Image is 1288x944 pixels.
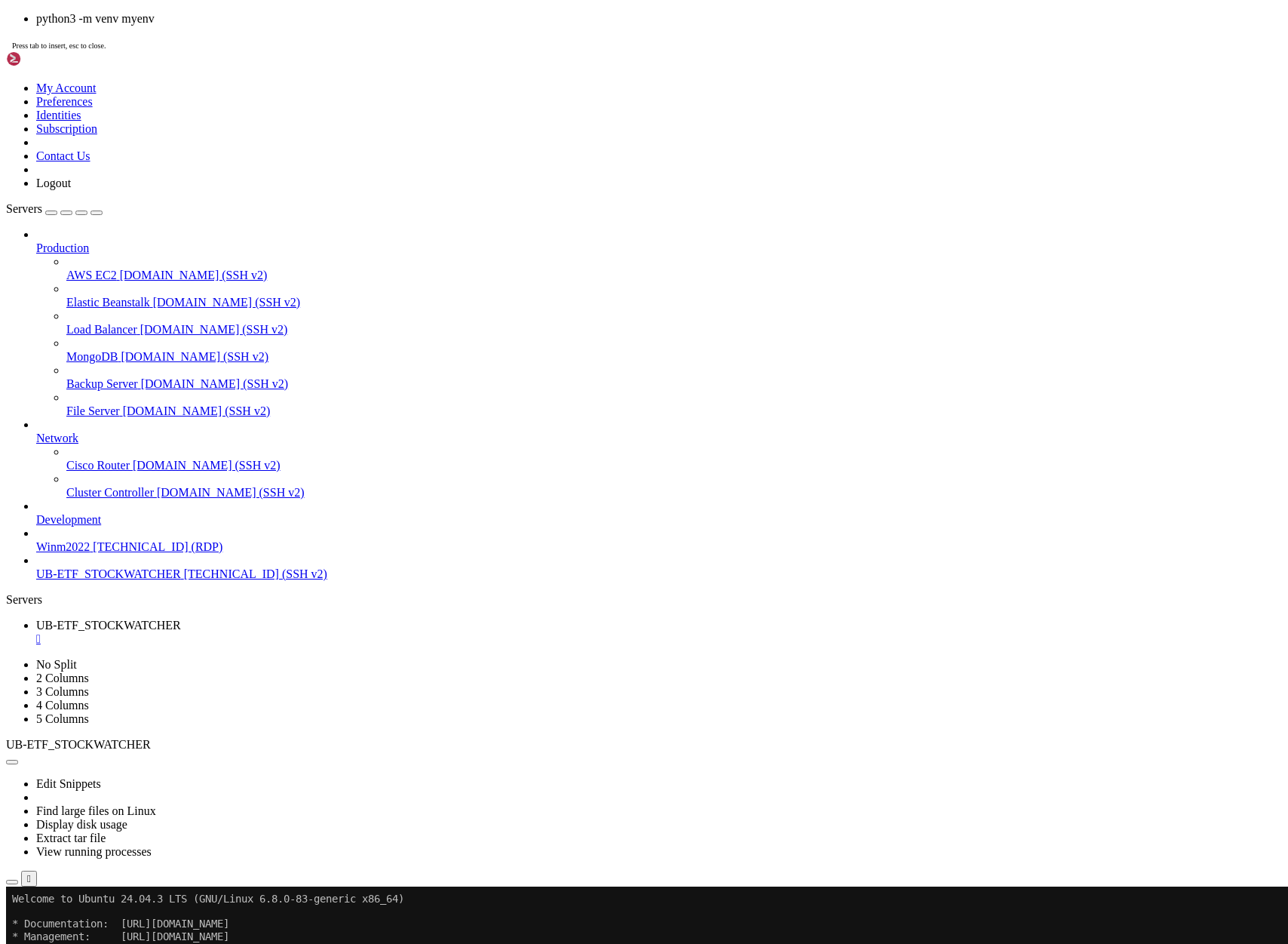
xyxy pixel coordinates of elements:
span: ~/ProjectRSI [127,521,199,533]
a: Display disk usage [36,818,127,831]
a: Edit Snippets [36,777,101,790]
x-row: Welcome to Ubuntu 24.04.3 LTS (GNU/Linux 6.8.0-83-generic x86_64) [6,6,1091,19]
a: Load Balancer [DOMAIN_NAME] (SSH v2) [66,323,1282,337]
x-row: 'asx=app1' index.html quant02.py signal_history.json [6,458,1091,471]
x-row: : $ ls [6,483,1091,496]
span: [DOMAIN_NAME] (SSH v2) [141,377,289,390]
a: Extract tar file [36,832,106,844]
span: ~ [127,470,133,482]
img: Shellngn [6,51,93,66]
a: 5 Columns [36,712,89,725]
span: ~/ProjectRSI [127,483,199,495]
li: python3 -m venv myenv [36,12,1282,26]
a: Logout [36,177,71,189]
span: [DOMAIN_NAME] (SSH v2) [157,486,305,499]
span: myenv [6,533,36,545]
button:  [21,871,37,887]
span: asx-app [193,458,235,470]
x-row: Processes: 147 [6,157,1091,170]
span: asx-app1 [284,420,332,432]
li: MongoDB [DOMAIN_NAME] (SSH v2) [66,337,1282,364]
span: MongoDB [66,350,118,363]
x-row: Users logged in: 1 [6,169,1091,182]
span: Cisco Router [66,459,130,472]
x-row: : $ cd ProjectRSI [6,470,1091,483]
x-row: Memory usage: 21% [6,131,1091,144]
x-row: : $ ls [6,407,1091,420]
x-row: To see these additional updates run: apt list --upgradable [6,320,1091,333]
span: File Server [66,404,120,417]
span: ~/ProjectRSI [127,508,199,520]
span: myenv [181,495,211,507]
li: UB-ETF_STOCKWATCHER [TECHNICAL_ID] (SSH v2) [36,554,1282,581]
a: Cisco Router [DOMAIN_NAME] (SSH v2) [66,459,1282,472]
span: Load Balancer [66,323,137,336]
x-row: : $ rm *.* [6,508,1091,521]
x-row: * Strictly confined Kubernetes makes edge and IoT secure. Learn how MicroK8s [6,220,1091,232]
span: sec-analyzer [730,432,802,444]
span: Press tab to insert, esc to close. [12,42,106,50]
x-row: aistock01.py asx_stocks.json mbox [DOMAIN_NAME] tickers.txt [6,432,1091,445]
span: ProjectRSI [90,445,151,457]
x-row: Last login: [DATE] from [TECHNICAL_ID] [6,395,1091,407]
x-row: app.py asx-match.py asx300.json asxnews01.py quant01.py sector_mapper.py [6,445,1091,458]
li: Elastic Beanstalk [DOMAIN_NAME] (SSH v2) [66,282,1282,309]
span: ubuntu@vps-d35ccc65 [6,407,121,420]
x-row: Usage of /: 34.7% of 76.45GB [6,119,1091,132]
x-row: * Documentation: [URL][DOMAIN_NAME] [6,31,1091,44]
span: [TECHNICAL_ID] (SSH v2) [184,567,327,580]
span: asx-scanner2.0 [338,432,422,444]
a: UB-ETF_STOCKWATCHER [36,619,1282,646]
div: Servers [6,593,1282,607]
span: Network [36,432,78,444]
li: Winm2022 [TECHNICAL_ID] (RDP) [36,527,1282,554]
a: Contact Us [36,149,90,162]
a: UB-ETF_STOCKWATCHER [TECHNICAL_ID] (SSH v2) [36,567,1282,581]
span: Maildir [12,420,54,432]
x-row: app.py home.html index.html stock_tracker.db [6,495,1091,508]
x-row: System load: 0.0 [6,106,1091,119]
a: AWS EC2 [DOMAIN_NAME] (SSH v2) [66,269,1282,282]
x-row: IPv4 address for ens3: [TECHNICAL_ID] [6,182,1091,195]
x-row: * Support: [URL][DOMAIN_NAME] [6,57,1091,69]
span: Production [36,241,89,254]
a: Backup Server [DOMAIN_NAME] (SSH v2) [66,377,1282,391]
a:  [36,632,1282,646]
span: UB-ETF_STOCKWATCHER [36,619,181,632]
a: Cluster Controller [DOMAIN_NAME] (SSH v2) [66,486,1282,500]
span: [DOMAIN_NAME] (SSH v2) [140,323,288,336]
span: asx-predictor [374,420,452,432]
a: Identities [36,109,81,121]
span: [DOMAIN_NAME] (SSH v2) [121,350,268,363]
span: AWS EC2 [66,269,117,281]
a: View running processes [36,845,152,858]
a: Elastic Beanstalk [DOMAIN_NAME] (SSH v2) [66,296,1282,309]
span: ~/ProjectRSI [127,558,199,570]
x-row: : $ vi app.py [6,546,1091,558]
span: Cluster Controller [66,486,154,499]
span: nltk_data [501,458,555,470]
li: Network [36,418,1282,500]
li: Cisco Router [DOMAIN_NAME] (SSH v2) [66,445,1282,472]
a: Find large files on Linux [36,804,156,817]
span: ProjectIND [12,458,72,470]
a: Preferences [36,95,93,108]
a: 4 Columns [36,699,89,712]
li: AWS EC2 [DOMAIN_NAME] (SSH v2) [66,255,1282,282]
a: My Account [36,81,97,94]
span: Backup Server [66,377,138,390]
x-row: Enable ESM Apps to receive additional future security updates. [6,345,1091,358]
a: Production [36,241,1282,255]
span: ProjectML [90,420,145,432]
x-row: : $ ls [6,521,1091,533]
span: ubuntu@vps-d35ccc65 [6,470,121,482]
span: aistock [193,420,235,432]
span: asx-match [247,432,302,444]
span: Project52 [12,445,66,457]
x-row: just raised the bar for easy, resilient and secure K8s cluster deployment. [6,232,1091,244]
span: Development [36,513,101,526]
x-row: Expanded Security Maintenance for Applications is not enabled. [6,282,1091,295]
span: SectorML [90,458,139,470]
span: ubuntu@vps-d35ccc65 [6,521,121,533]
